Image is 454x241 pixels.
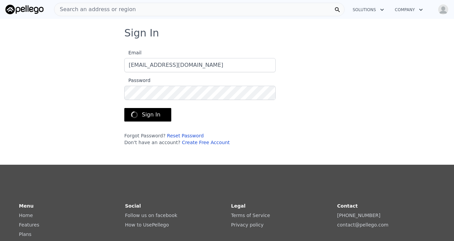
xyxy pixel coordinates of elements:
a: How to UsePellego [125,222,169,227]
span: Search an address or region [54,5,136,14]
a: Plans [19,232,31,237]
h3: Sign In [124,27,330,39]
strong: Legal [231,203,246,209]
a: [PHONE_NUMBER] [337,213,380,218]
a: Privacy policy [231,222,263,227]
a: contact@pellego.com [337,222,388,227]
strong: Menu [19,203,33,209]
input: Password [124,86,276,100]
strong: Social [125,203,141,209]
span: Password [124,78,150,83]
span: Email [124,50,142,55]
img: avatar [438,4,449,15]
button: Sign In [124,108,171,122]
button: Company [389,4,428,16]
a: Features [19,222,39,227]
strong: Contact [337,203,358,209]
button: Solutions [347,4,389,16]
a: Create Free Account [182,140,230,145]
a: Follow us on facebook [125,213,177,218]
a: Terms of Service [231,213,270,218]
input: Email [124,58,276,72]
img: Pellego [5,5,44,14]
a: Reset Password [167,133,204,138]
div: Forgot Password? Don't have an account? [124,132,276,146]
a: Home [19,213,33,218]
